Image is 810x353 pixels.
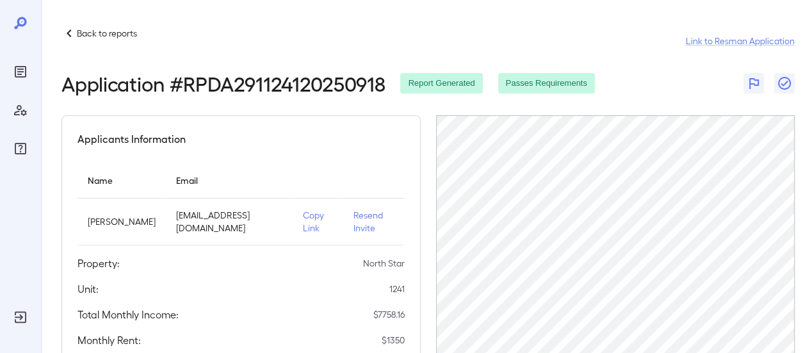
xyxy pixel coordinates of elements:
th: Email [166,162,293,199]
th: Name [77,162,166,199]
h5: Unit: [77,281,99,297]
h5: Monthly Rent: [77,332,141,348]
p: Copy Link [303,209,333,234]
button: Close Report [774,73,795,94]
p: [PERSON_NAME] [88,215,156,228]
p: $ 7758.16 [373,308,405,321]
p: [EMAIL_ADDRESS][DOMAIN_NAME] [176,209,282,234]
h5: Property: [77,256,120,271]
button: Flag Report [743,73,764,94]
div: Manage Users [10,100,31,120]
p: 1241 [389,283,405,295]
p: Resend Invite [353,209,394,234]
div: FAQ [10,138,31,159]
p: North Star [363,257,405,270]
a: Link to Resman Application [686,35,795,47]
div: Log Out [10,307,31,327]
table: simple table [77,162,405,245]
p: $ 1350 [382,334,405,347]
div: Reports [10,62,31,82]
span: Report Generated [400,78,482,90]
span: Passes Requirements [498,78,595,90]
h2: Application # RPDA291124120250918 [61,72,385,95]
h5: Applicants Information [77,131,186,147]
p: Back to reports [77,27,137,40]
h5: Total Monthly Income: [77,307,179,322]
